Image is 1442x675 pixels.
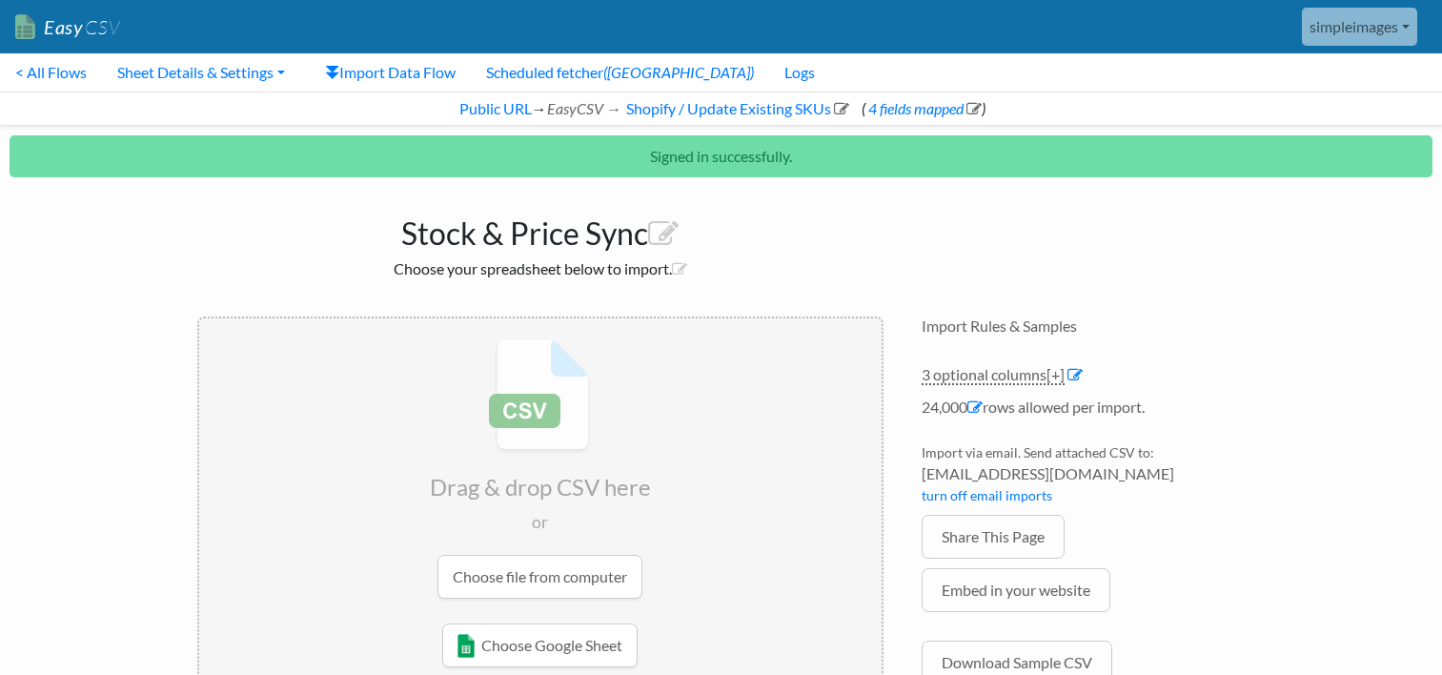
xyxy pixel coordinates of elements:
i: EasyCSV → [547,99,621,117]
span: [EMAIL_ADDRESS][DOMAIN_NAME] [922,462,1246,485]
a: turn off email imports [922,487,1052,503]
a: 3 optional columns[+] [922,365,1065,385]
li: 24,000 rows allowed per import. [922,396,1246,428]
h2: Choose your spreadsheet below to import. [197,259,883,277]
a: Logs [769,53,830,92]
span: [+] [1046,365,1065,383]
a: 4 fields mapped [865,99,982,117]
a: simpleimages [1302,8,1417,46]
a: EasyCSV [15,8,120,47]
span: ( ) [862,99,985,117]
a: Import Data Flow [310,53,471,92]
i: ([GEOGRAPHIC_DATA]) [603,63,754,81]
a: Choose Google Sheet [442,624,638,667]
a: Scheduled fetcher([GEOGRAPHIC_DATA]) [471,53,769,92]
li: Import via email. Send attached CSV to: [922,442,1246,515]
h4: Import Rules & Samples [922,317,1246,335]
a: Sheet Details & Settings [102,53,300,92]
p: Signed in successfully. [10,135,1432,177]
a: Share This Page [922,515,1065,559]
span: CSV [83,15,120,39]
a: Embed in your website [922,568,1110,612]
a: Public URL [457,99,532,117]
a: Shopify / Update Existing SKUs [623,99,849,117]
h1: Stock & Price Sync [197,206,883,252]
